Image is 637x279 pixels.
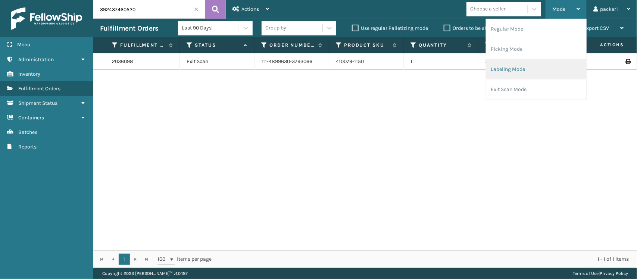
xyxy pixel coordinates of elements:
span: items per page [157,254,212,265]
label: Orders to be shipped [DATE] [444,25,516,31]
td: 111-4899630-3793066 [255,53,329,70]
div: Group by [265,24,286,32]
a: 392437460520 [485,58,521,65]
span: 100 [157,256,169,263]
a: 410079-1150 [336,58,364,65]
a: Terms of Use [573,271,599,276]
span: Actions [241,6,259,12]
div: | [573,268,628,279]
a: 1 [119,254,130,265]
span: Export CSV [583,25,609,31]
span: Batches [18,129,37,135]
td: Exit Scan [180,53,255,70]
img: logo [11,7,82,30]
label: Status [195,42,240,48]
td: 1 [404,53,478,70]
li: Regular Mode [486,19,586,39]
a: 2036098 [112,58,133,65]
span: Inventory [18,71,40,77]
label: Use regular Palletizing mode [352,25,428,31]
div: Last 90 Days [182,24,240,32]
label: Quantity [419,42,464,48]
div: 1 - 1 of 1 items [222,256,629,263]
span: Shipment Status [18,100,57,106]
i: Print Label [625,59,630,64]
a: Privacy Policy [600,271,628,276]
li: Labeling Mode [486,59,586,79]
span: Reports [18,144,37,150]
span: Mode [552,6,565,12]
span: Administration [18,56,54,63]
span: Menu [17,41,30,48]
label: Product SKU [344,42,389,48]
span: Fulfillment Orders [18,85,60,92]
label: Fulfillment Order Id [120,42,165,48]
span: Actions [577,39,628,51]
p: Copyright 2023 [PERSON_NAME]™ v 1.0.187 [102,268,188,279]
div: Choose a seller [470,5,506,13]
label: Order Number [269,42,315,48]
h3: Fulfillment Orders [100,24,158,33]
li: Picking Mode [486,39,586,59]
span: Containers [18,115,44,121]
li: Exit Scan Mode [486,79,586,100]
